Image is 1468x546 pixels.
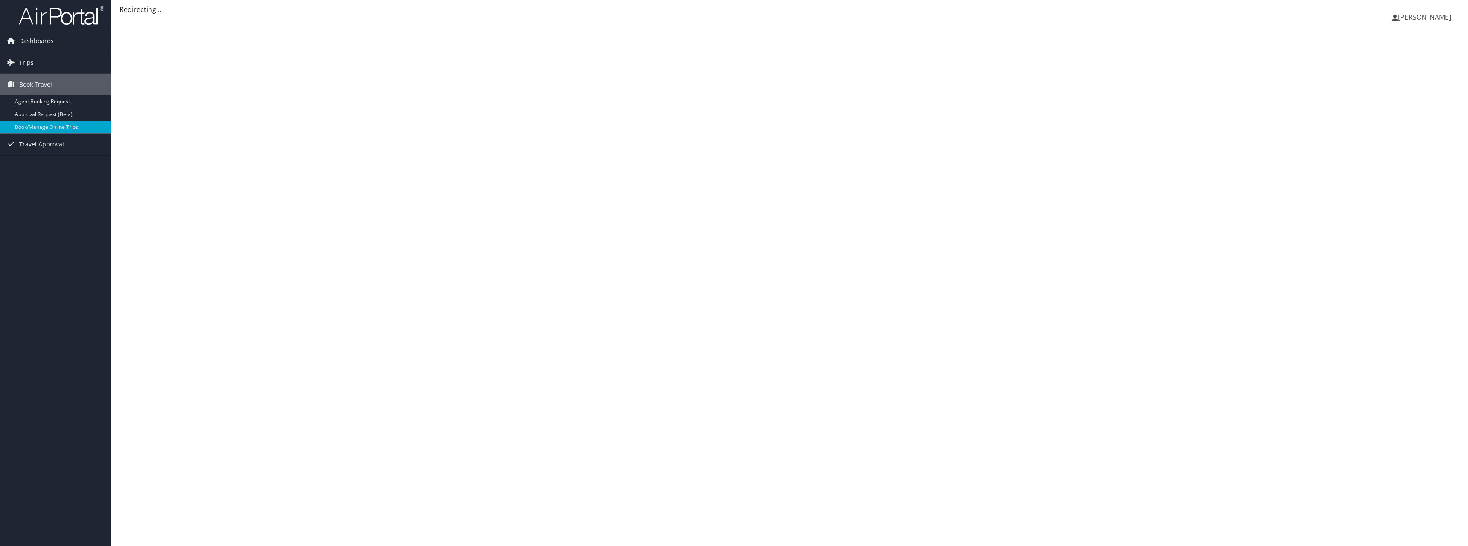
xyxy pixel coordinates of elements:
div: Redirecting... [119,4,1459,15]
span: Book Travel [19,74,52,95]
img: airportal-logo.png [19,6,104,26]
span: [PERSON_NAME] [1398,12,1451,22]
span: Travel Approval [19,134,64,155]
span: Trips [19,52,34,73]
a: [PERSON_NAME] [1392,4,1459,30]
span: Dashboards [19,30,54,52]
